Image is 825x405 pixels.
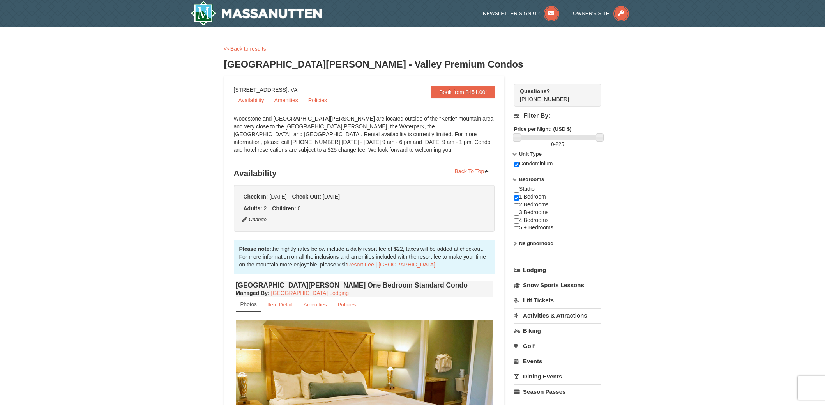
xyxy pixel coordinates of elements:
[514,323,601,338] a: Biking
[520,87,587,102] span: [PHONE_NUMBER]
[236,290,268,296] span: Managed By
[573,11,609,16] span: Owner's Site
[224,57,601,72] h3: [GEOGRAPHIC_DATA][PERSON_NAME] - Valley Premium Condos
[298,205,301,211] span: 0
[519,151,542,157] strong: Unit Type
[556,141,564,147] span: 225
[519,240,554,246] strong: Neighborhood
[239,246,271,252] strong: Please note:
[514,112,601,119] h4: Filter By:
[271,290,349,296] a: [GEOGRAPHIC_DATA] Lodging
[224,46,266,52] a: <<Back to results
[514,263,601,277] a: Lodging
[304,94,332,106] a: Policies
[292,194,321,200] strong: Check Out:
[337,302,356,307] small: Policies
[332,297,361,312] a: Policies
[514,339,601,353] a: Golf
[236,297,261,312] a: Photos
[304,302,327,307] small: Amenities
[514,140,601,148] label: -
[234,94,269,106] a: Availability
[236,281,493,289] h4: [GEOGRAPHIC_DATA][PERSON_NAME] One Bedroom Standard Condo
[514,384,601,399] a: Season Passes
[483,11,559,16] a: Newsletter Sign Up
[191,1,322,26] a: Massanutten Resort
[431,86,495,98] a: Book from $151.00!
[519,176,544,182] strong: Bedrooms
[514,278,601,292] a: Snow Sports Lessons
[240,301,257,307] small: Photos
[514,126,571,132] strong: Price per Night: (USD $)
[272,205,296,211] strong: Children:
[514,185,601,240] div: Studio 1 Bedroom 2 Bedrooms 3 Bedrooms 4 Bedrooms 5 + Bedrooms
[244,205,262,211] strong: Adults:
[299,297,332,312] a: Amenities
[269,94,302,106] a: Amenities
[514,308,601,323] a: Activities & Attractions
[264,205,267,211] span: 2
[514,160,601,176] div: Condominium
[242,215,267,224] button: Change
[269,194,286,200] span: [DATE]
[234,115,495,162] div: Woodstone and [GEOGRAPHIC_DATA][PERSON_NAME] are located outside of the "Kettle" mountain area an...
[483,11,540,16] span: Newsletter Sign Up
[234,165,495,181] h3: Availability
[323,194,340,200] span: [DATE]
[236,290,270,296] strong: :
[262,297,298,312] a: Item Detail
[450,165,495,177] a: Back To Top
[234,240,495,274] div: the nightly rates below include a daily resort fee of $22, taxes will be added at checkout. For m...
[514,354,601,368] a: Events
[520,88,550,94] strong: Questions?
[514,369,601,384] a: Dining Events
[191,1,322,26] img: Massanutten Resort Logo
[244,194,268,200] strong: Check In:
[514,293,601,307] a: Lift Tickets
[347,261,435,268] a: Resort Fee | [GEOGRAPHIC_DATA]
[573,11,629,16] a: Owner's Site
[267,302,293,307] small: Item Detail
[551,141,554,147] span: 0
